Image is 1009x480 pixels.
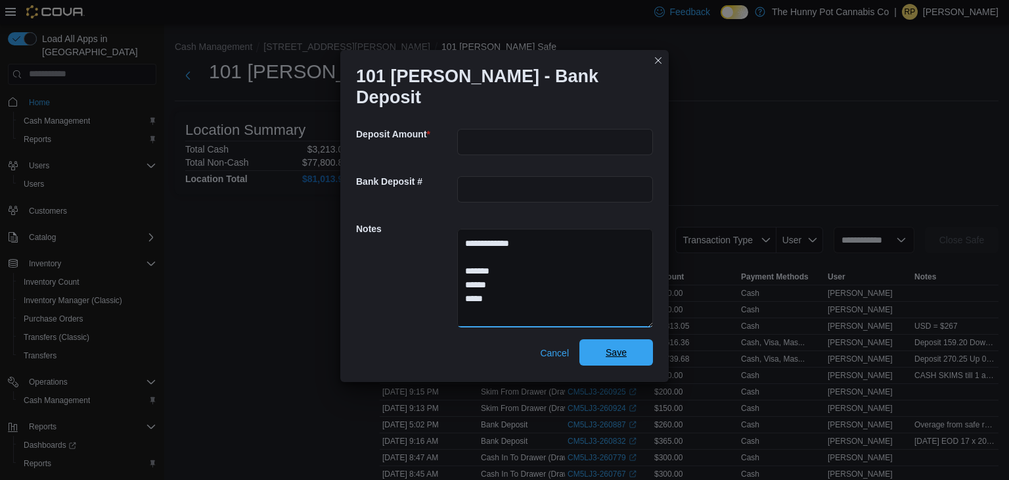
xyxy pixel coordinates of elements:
button: Save [579,339,653,366]
button: Closes this modal window [650,53,666,68]
h5: Deposit Amount [356,121,455,147]
h5: Bank Deposit # [356,168,455,195]
button: Cancel [535,340,574,366]
h5: Notes [356,216,455,242]
span: Save [606,346,627,359]
span: Cancel [540,347,569,360]
h1: 101 [PERSON_NAME] - Bank Deposit [356,66,642,108]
